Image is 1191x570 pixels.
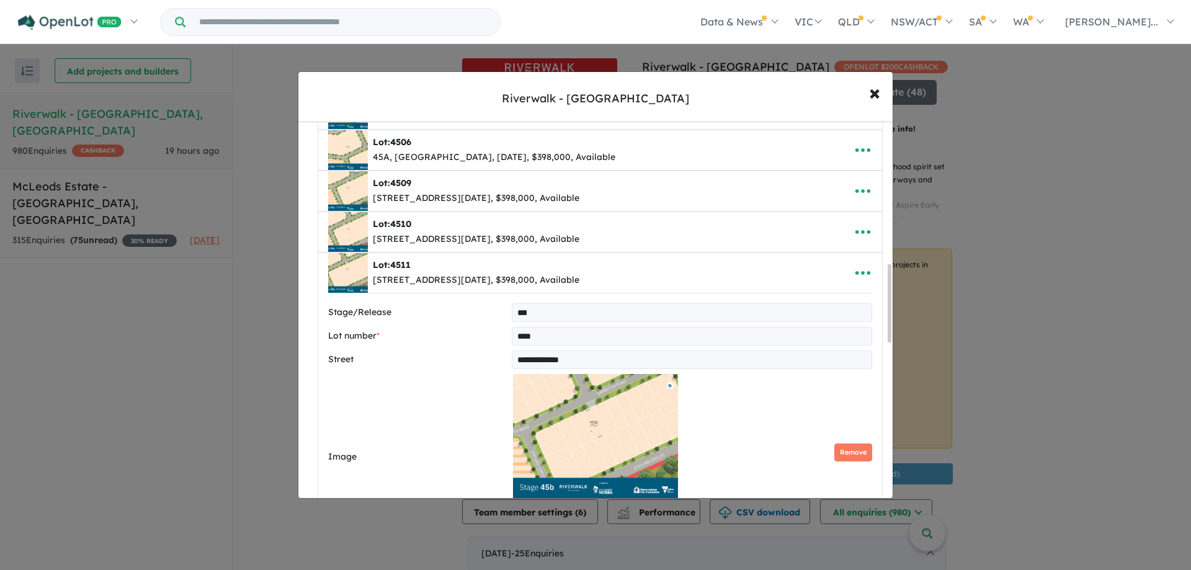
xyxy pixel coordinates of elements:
label: Lot number [328,329,507,344]
label: Stage/Release [328,305,507,320]
label: Image [328,450,508,465]
img: Riverwalk%20-%20Werribee%20-%20Lot%204509___1756016744.jpg [328,171,368,211]
div: Riverwalk - [GEOGRAPHIC_DATA] [502,91,689,107]
b: Lot: [373,218,411,229]
div: [STREET_ADDRESS][DATE], $398,000, Available [373,232,579,247]
img: Riverwalk%20-%20Werribee%20-%20Lot%204506___1756016539.jpg [328,130,368,170]
span: [PERSON_NAME]... [1065,16,1158,28]
img: Riverwalk%20-%20Werribee%20-%20Lot%204511___1P1861_objects_m_1757581020.jpg [328,253,368,293]
b: Lot: [373,177,411,189]
input: Try estate name, suburb, builder or developer [188,9,497,35]
span: × [869,79,880,105]
img: Riverwalk - Werribee - Lot 4511 [513,374,679,498]
span: 4510 [390,218,411,229]
img: Openlot PRO Logo White [18,15,122,30]
button: Remove [834,443,872,461]
span: 4506 [390,136,411,148]
span: 4509 [390,177,411,189]
b: Lot: [373,136,411,148]
div: 45A, [GEOGRAPHIC_DATA], [DATE], $398,000, Available [373,150,615,165]
label: Street [328,352,507,367]
b: Lot: [373,259,411,270]
img: Riverwalk%20-%20Werribee%20-%20Lot%204510___1756016819.jpg [328,212,368,252]
div: [STREET_ADDRESS][DATE], $398,000, Available [373,273,579,288]
span: 4511 [390,259,411,270]
div: [STREET_ADDRESS][DATE], $398,000, Available [373,191,579,206]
